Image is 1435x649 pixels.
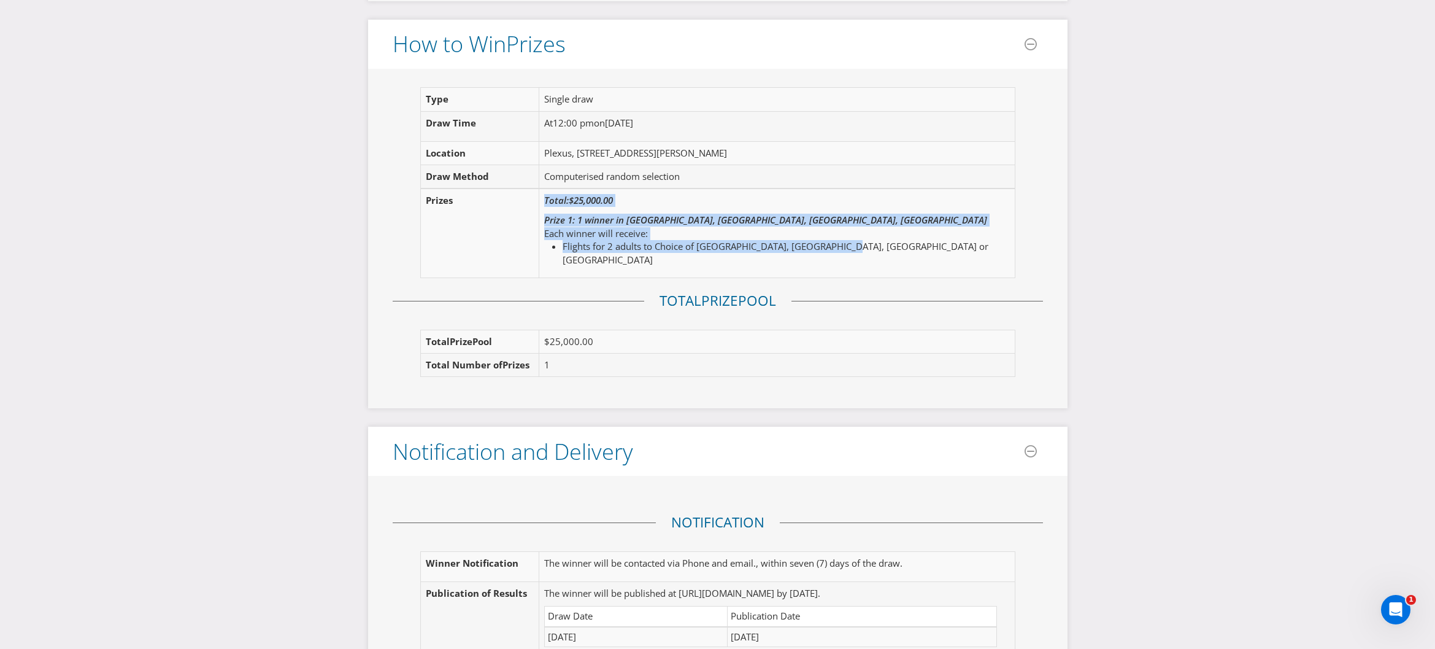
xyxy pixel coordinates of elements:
[426,359,502,371] span: Total Number of
[539,141,1005,165] td: Plexus, [STREET_ADDRESS][PERSON_NAME]
[420,88,539,111] td: Type
[420,551,539,581] td: Winner Notification
[660,291,701,310] span: Total
[545,627,728,647] td: [DATE]
[544,194,569,206] span: Total:
[450,335,472,348] span: Prize
[544,227,648,239] span: Each winner will receive:
[701,291,738,310] span: Prize
[594,117,605,129] span: on
[539,88,1005,111] td: Single draw
[420,141,539,165] td: Location
[1406,595,1416,605] span: 1
[569,194,613,206] span: $25,000.00
[563,240,999,266] li: Flights for 2 adults to Choice of [GEOGRAPHIC_DATA], [GEOGRAPHIC_DATA], [GEOGRAPHIC_DATA] or [GEO...
[539,165,1005,188] td: Computerised random selection
[393,440,633,464] h3: Notification and Delivery
[525,359,529,371] span: s
[393,29,506,59] span: How to Win
[539,354,1015,377] td: 1
[544,117,553,129] span: At
[544,214,987,226] em: Prize 1: 1 winner in [GEOGRAPHIC_DATA], [GEOGRAPHIC_DATA], [GEOGRAPHIC_DATA], [GEOGRAPHIC_DATA]
[1381,595,1410,624] iframe: Intercom live chat
[539,330,1015,353] td: $25,000.00
[544,557,997,570] p: The winner will be contacted via Phone and email., within seven (7) days of the draw.
[605,117,633,129] span: [DATE]
[738,291,776,310] span: Pool
[656,513,780,532] legend: Notification
[506,29,555,59] span: Prize
[727,627,996,647] td: [DATE]
[426,335,450,348] span: Total
[553,117,594,129] span: 12:00 pm
[544,587,997,600] p: The winner will be published at [URL][DOMAIN_NAME] by [DATE].
[727,607,996,627] td: Publication Date
[448,194,453,206] span: s
[420,165,539,188] td: Draw Method
[426,117,476,129] span: Draw Time
[545,607,728,627] td: Draw Date
[555,29,566,59] span: s
[502,359,525,371] span: Prize
[472,335,492,348] span: Pool
[426,194,448,206] span: Prize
